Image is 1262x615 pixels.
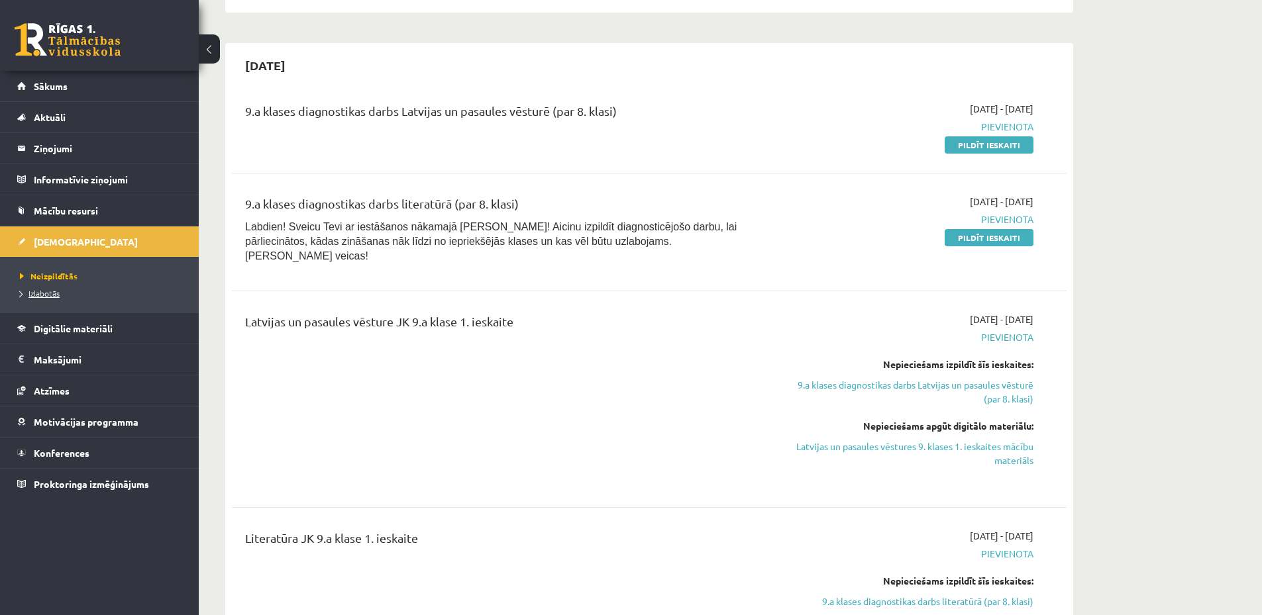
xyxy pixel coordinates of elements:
a: Aktuāli [17,102,182,132]
a: Neizpildītās [20,270,185,282]
a: Maksājumi [17,344,182,375]
div: Nepieciešams apgūt digitālo materiālu: [784,419,1033,433]
a: Sākums [17,71,182,101]
span: Sākums [34,80,68,92]
span: Konferences [34,447,89,459]
a: Ziņojumi [17,133,182,164]
a: Pildīt ieskaiti [945,136,1033,154]
div: Literatūra JK 9.a klase 1. ieskaite [245,529,764,553]
span: Pievienota [784,120,1033,134]
div: Nepieciešams izpildīt šīs ieskaites: [784,574,1033,588]
span: [DATE] - [DATE] [970,102,1033,116]
span: Pievienota [784,213,1033,226]
span: Pievienota [784,330,1033,344]
a: Proktoringa izmēģinājums [17,469,182,499]
a: Rīgas 1. Tālmācības vidusskola [15,23,121,56]
a: Informatīvie ziņojumi [17,164,182,195]
legend: Maksājumi [34,344,182,375]
a: [DEMOGRAPHIC_DATA] [17,226,182,257]
div: 9.a klases diagnostikas darbs literatūrā (par 8. klasi) [245,195,764,219]
a: Latvijas un pasaules vēstures 9. klases 1. ieskaites mācību materiāls [784,440,1033,467]
span: Proktoringa izmēģinājums [34,478,149,490]
span: Motivācijas programma [34,416,138,428]
a: Konferences [17,438,182,468]
a: 9.a klases diagnostikas darbs literatūrā (par 8. klasi) [784,594,1033,608]
legend: Ziņojumi [34,133,182,164]
h2: [DATE] [232,50,299,81]
span: Labdien! Sveicu Tevi ar iestāšanos nākamajā [PERSON_NAME]! Aicinu izpildīt diagnosticējošo darbu,... [245,221,737,261]
a: Motivācijas programma [17,406,182,437]
span: Izlabotās [20,288,60,299]
a: Izlabotās [20,287,185,299]
a: Digitālie materiāli [17,313,182,344]
span: Neizpildītās [20,271,78,281]
a: Pildīt ieskaiti [945,229,1033,246]
legend: Informatīvie ziņojumi [34,164,182,195]
span: [DATE] - [DATE] [970,312,1033,326]
span: Atzīmes [34,385,70,397]
span: [DEMOGRAPHIC_DATA] [34,236,138,248]
span: Digitālie materiāli [34,322,113,334]
span: Pievienota [784,547,1033,561]
div: Nepieciešams izpildīt šīs ieskaites: [784,357,1033,371]
span: [DATE] - [DATE] [970,529,1033,543]
span: Mācību resursi [34,205,98,216]
div: 9.a klases diagnostikas darbs Latvijas un pasaules vēsturē (par 8. klasi) [245,102,764,126]
a: Atzīmes [17,375,182,406]
a: Mācību resursi [17,195,182,226]
span: Aktuāli [34,111,66,123]
div: Latvijas un pasaules vēsture JK 9.a klase 1. ieskaite [245,312,764,337]
a: 9.a klases diagnostikas darbs Latvijas un pasaules vēsturē (par 8. klasi) [784,378,1033,406]
span: [DATE] - [DATE] [970,195,1033,209]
